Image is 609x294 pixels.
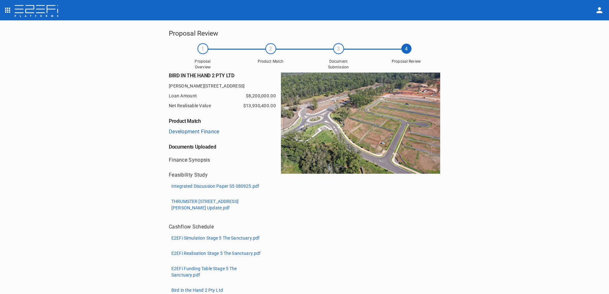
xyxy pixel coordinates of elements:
span: [PERSON_NAME][STREET_ADDRESS] [169,82,281,90]
span: Proposal Overview [187,59,219,70]
p: Feasibility Study [169,171,208,178]
span: Net Realisable Value [169,102,266,109]
button: THRUMSTER [STREET_ADDRESS][PERSON_NAME] Update.pdf [169,196,269,213]
p: Cashflow Schedule [169,223,214,230]
p: E2EFi Simulation Stage 5 The Sanctuary.pdf [171,235,260,241]
h5: Proposal Review [169,28,440,39]
h6: BIRD IN THE HAND 2 PTY LTD [169,73,281,79]
button: Integrated Discussion Paper S5 080925.pdf [169,181,262,191]
p: THRUMSTER [STREET_ADDRESS][PERSON_NAME] Update.pdf [171,198,267,211]
span: Document Submission [323,59,355,70]
button: E2EFi Funding Table Stage 5 The Sanctuary.pdf [169,263,269,280]
span: Loan Amount [169,92,266,100]
p: Finance Synopsis [169,156,210,164]
span: Product Match [255,59,287,64]
p: Integrated Discussion Paper S5 080925.pdf [171,183,259,189]
a: Development Finance [169,129,219,135]
img: W9RQpFFI+xxlHlJaY3Hm+oNG3ToaUi0H6d1rYNVjgWqxN2+4zJbOo7P4qGvvM4ujzPOb9YUpRHmq6gzHP+PyYk0awhOnMUAAA... [281,73,440,174]
button: E2EFi Realisation Stage 5 The Sanctuary.pdf [169,248,263,258]
h6: Product Match [169,113,281,124]
p: E2EFi Realisation Stage 5 The Sanctuary.pdf [171,250,261,256]
span: $13,930,400.00 [243,102,276,109]
span: $8,200,000.00 [246,92,276,100]
h6: Documents Uploaded [169,139,281,150]
p: E2EFi Funding Table Stage 5 The Sanctuary.pdf [171,265,267,278]
button: E2EFi Simulation Stage 5 The Sanctuary.pdf [169,233,262,243]
span: Proposal Review [390,59,422,64]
